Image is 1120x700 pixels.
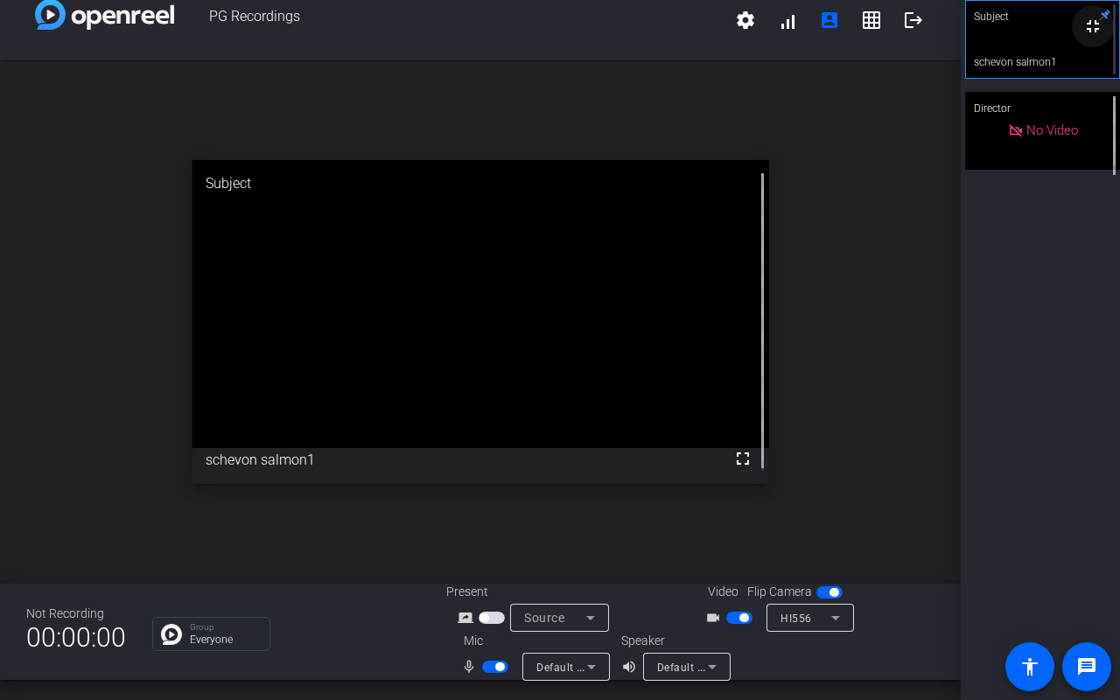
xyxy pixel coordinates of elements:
span: HI556 [780,612,812,625]
div: Speaker [621,632,726,650]
span: No Video [1026,122,1078,138]
mat-icon: grid_on [861,10,882,31]
mat-icon: mic_none [461,656,482,677]
p: Everyone [190,634,261,645]
span: Default - Speakers (Realtek(R) Audio) [657,660,846,674]
mat-icon: message [1076,656,1097,677]
div: Director [965,92,1120,125]
span: Flip Camera [747,583,812,601]
span: Video [708,583,738,601]
div: Mic [446,632,621,650]
mat-icon: logout [903,10,924,31]
span: Source [524,611,564,625]
mat-icon: account_box [819,10,840,31]
img: Chat Icon [161,624,182,645]
div: Not Recording [26,605,126,623]
div: Subject [192,160,769,207]
mat-icon: fullscreen_exit [1082,16,1103,37]
span: 00:00:00 [26,616,126,659]
div: Present [446,583,621,601]
mat-icon: fullscreen [732,448,753,469]
mat-icon: volume_up [621,656,642,677]
p: Group [190,623,261,632]
span: Default - Microphone Array (Realtek(R) Audio) [536,660,770,674]
mat-icon: videocam_outline [705,607,726,628]
mat-icon: settings [735,10,756,31]
mat-icon: screen_share_outline [458,607,479,628]
mat-icon: accessibility [1019,656,1040,677]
